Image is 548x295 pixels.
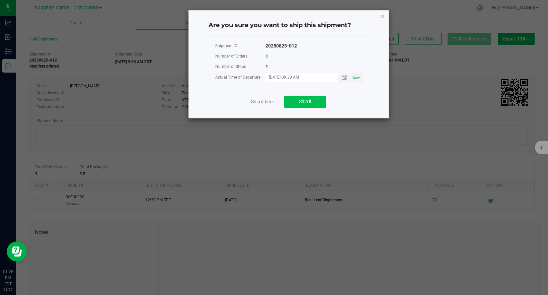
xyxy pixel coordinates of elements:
[299,99,312,104] span: Ship it
[215,73,265,82] div: Actual Time of Departure
[209,21,369,30] h4: Are you sure you want to ship this shipment?
[251,98,274,105] a: Ship it later
[353,76,360,80] span: Now
[7,241,27,262] iframe: Resource center
[265,73,331,81] input: MM/dd/yyyy HH:MM a
[380,12,385,20] button: Close
[215,42,265,50] div: Shipment ID
[215,63,265,71] div: Number of Stops
[215,52,265,61] div: Number of Orders
[338,73,351,81] span: Toggle popup
[265,63,268,71] div: 1
[265,52,268,61] div: 1
[265,42,297,50] div: 20250825-012
[284,96,326,108] button: Ship it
